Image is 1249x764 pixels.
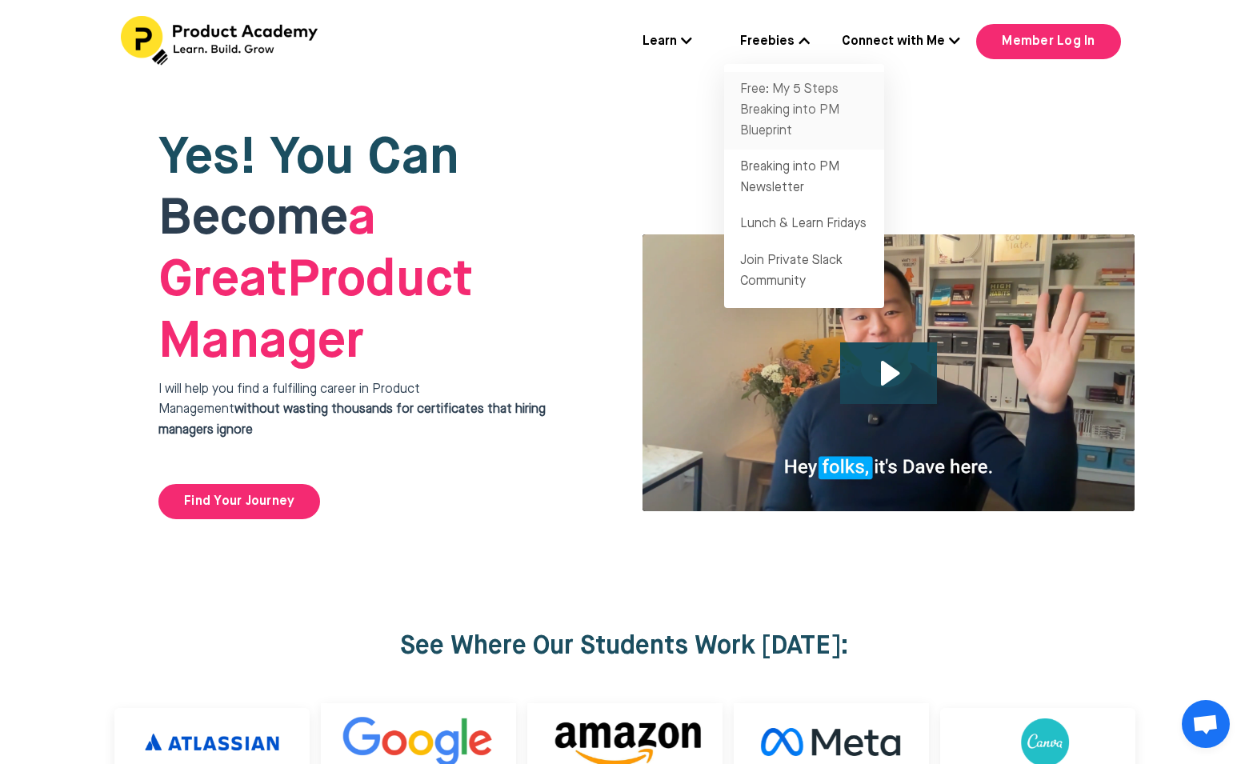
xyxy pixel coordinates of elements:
[158,484,320,519] a: Find Your Journey
[158,403,546,437] strong: without wasting thousands for certificates that hiring managers ignore
[740,32,810,53] a: Freebies
[643,32,692,53] a: Learn
[1182,700,1230,748] a: Open chat
[840,342,937,404] button: Play Video: file-uploads/sites/127338/video/4ffeae-3e1-a2cd-5ad6-eac528a42_Why_I_built_product_ac...
[724,72,884,150] a: Free: My 5 Steps Breaking into PM Blueprint
[724,243,884,300] a: Join Private Slack Community
[976,24,1120,59] a: Member Log In
[158,383,546,437] span: I will help you find a fulfilling career in Product Management
[842,32,960,53] a: Connect with Me
[158,194,473,368] span: Product Manager
[400,634,849,659] strong: See Where Our Students Work [DATE]:
[158,194,376,306] strong: a Great
[158,133,459,184] span: Yes! You Can
[724,206,884,243] a: Lunch & Learn Fridays
[121,16,321,66] img: Header Logo
[724,150,884,206] a: Breaking into PM Newsletter
[158,194,348,245] span: Become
